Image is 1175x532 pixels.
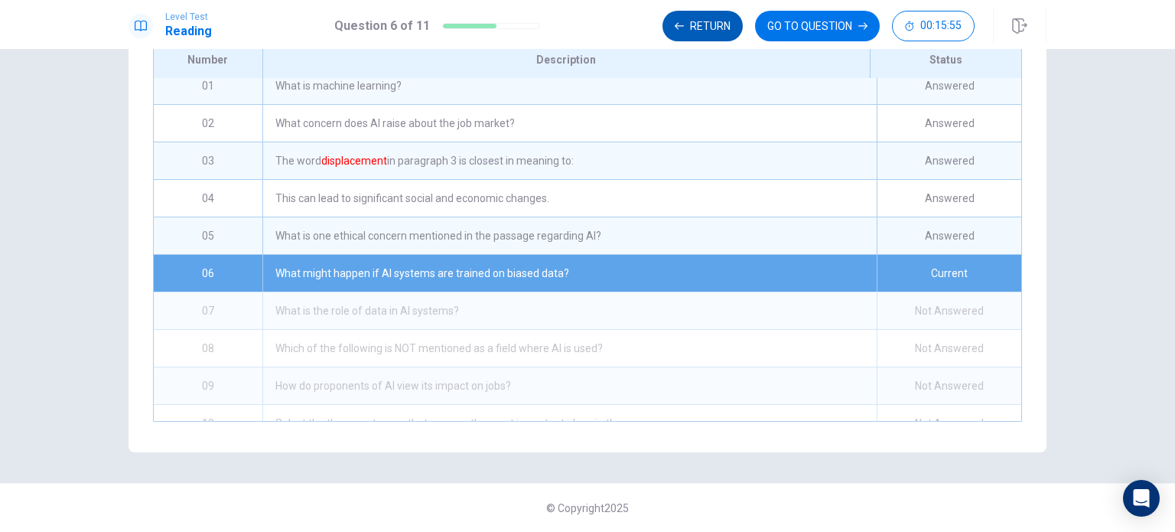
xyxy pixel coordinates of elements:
[262,180,877,217] div: This can lead to significant social and economic changes.
[334,17,430,35] h1: Question 6 of 11
[154,405,262,442] div: 10
[262,41,870,78] div: Description
[154,105,262,142] div: 02
[165,11,212,22] span: Level Test
[262,255,877,292] div: What might happen if AI systems are trained on biased data?
[262,330,877,367] div: Which of the following is NOT mentioned as a field where AI is used?
[154,67,262,104] div: 01
[1123,480,1160,517] div: Open Intercom Messenger
[262,405,877,442] div: Select the three sentences that express the most important ideas in the passage.
[920,20,962,32] span: 00:15:55
[755,11,880,41] button: GO TO QUESTION
[262,292,877,329] div: What is the role of data in AI systems?
[877,180,1021,217] div: Answered
[877,217,1021,254] div: Answered
[877,67,1021,104] div: Answered
[262,105,877,142] div: What concern does AI raise about the job market?
[877,105,1021,142] div: Answered
[165,22,212,41] h1: Reading
[154,41,262,78] div: Number
[154,292,262,329] div: 07
[262,367,877,404] div: How do proponents of AI view its impact on jobs?
[870,41,1021,78] div: Status
[892,11,975,41] button: 00:15:55
[877,330,1021,367] div: Not Answered
[154,142,262,179] div: 03
[154,180,262,217] div: 04
[321,155,387,167] font: displacement
[546,502,629,514] span: © Copyright 2025
[154,255,262,292] div: 06
[877,405,1021,442] div: Not Answered
[262,217,877,254] div: What is one ethical concern mentioned in the passage regarding AI?
[262,67,877,104] div: What is machine learning?
[154,330,262,367] div: 08
[877,255,1021,292] div: Current
[154,217,262,254] div: 05
[662,11,743,41] button: Return
[262,142,877,179] div: The word in paragraph 3 is closest in meaning to:
[877,292,1021,329] div: Not Answered
[877,367,1021,404] div: Not Answered
[877,142,1021,179] div: Answered
[154,367,262,404] div: 09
